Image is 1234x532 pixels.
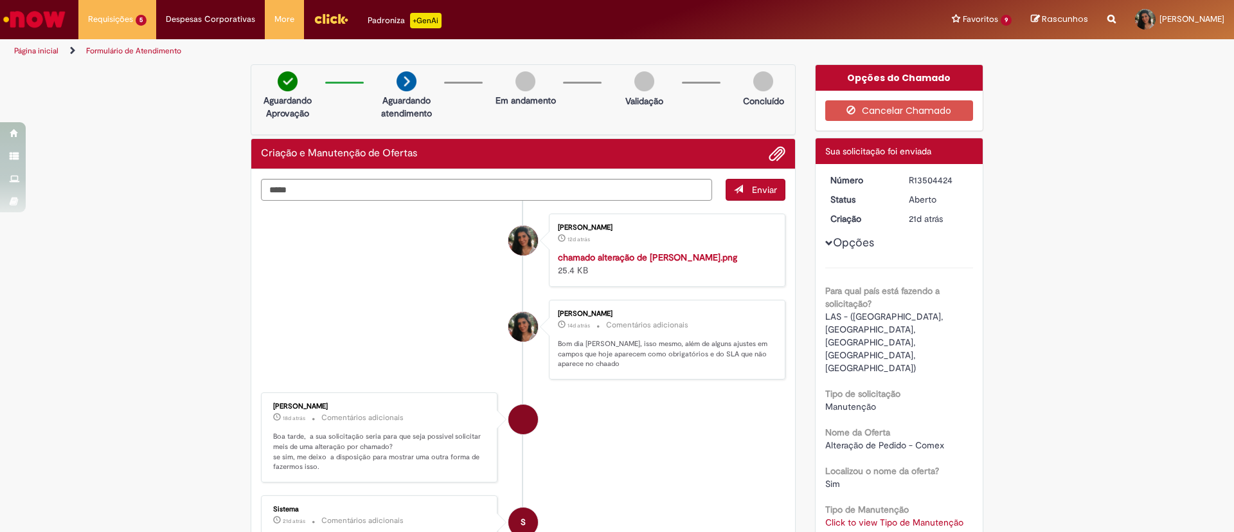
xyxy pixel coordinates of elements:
[283,517,305,525] span: 21d atrás
[816,65,983,91] div: Opções do Chamado
[568,322,590,329] time: 16/09/2025 08:21:13
[825,517,963,528] a: Click to view Tipo de Manutenção
[321,412,404,423] small: Comentários adicionais
[568,235,590,243] time: 18/09/2025 10:35:07
[1001,15,1012,26] span: 9
[496,94,556,107] p: Em andamento
[508,312,538,342] div: Rafaela Silva Dias
[825,401,876,412] span: Manutenção
[909,174,969,187] div: R13504424
[558,310,772,318] div: [PERSON_NAME]
[397,71,416,91] img: arrow-next.png
[256,94,319,120] p: Aguardando Aprovação
[375,94,438,120] p: Aguardando atendimento
[86,46,181,56] a: Formulário de Atendimento
[14,46,58,56] a: Página inicial
[752,184,777,196] span: Enviar
[558,251,772,277] div: 25.4 KB
[825,311,945,374] span: LAS - ([GEOGRAPHIC_DATA], [GEOGRAPHIC_DATA], [GEOGRAPHIC_DATA], [GEOGRAPHIC_DATA], [GEOGRAPHIC_DA...
[753,71,773,91] img: img-circle-grey.png
[821,193,900,206] dt: Status
[508,226,538,255] div: Rafaela Silva Dias
[166,13,255,26] span: Despesas Corporativas
[274,13,294,26] span: More
[743,95,784,107] p: Concluído
[1042,13,1088,25] span: Rascunhos
[261,148,417,160] h2: Criação e Manutenção de Ofertas Histórico de tíquete
[1,6,67,32] img: ServiceNow
[273,432,487,472] p: Boa tarde, a sua solicitação seria para que seja possivel solicitar meis de uma alteração por cha...
[769,145,785,162] button: Adicionar anexos
[821,212,900,225] dt: Criação
[625,95,663,107] p: Validação
[273,506,487,513] div: Sistema
[283,414,305,422] span: 18d atrás
[634,71,654,91] img: img-circle-grey.png
[909,213,943,225] time: 09/09/2025 09:14:46
[726,179,785,201] button: Enviar
[825,388,900,399] b: Tipo de solicitação
[909,193,969,206] div: Aberto
[825,439,944,451] span: Alteração de Pedido - Comex
[410,13,442,28] p: +GenAi
[825,478,840,490] span: Sim
[606,320,688,331] small: Comentários adicionais
[825,145,931,157] span: Sua solicitação foi enviada
[825,100,974,121] button: Cancelar Chamado
[278,71,298,91] img: check-circle-green.png
[558,339,772,369] p: Bom dia [PERSON_NAME], isso mesmo, além de alguns ajustes em campos que hoje aparecem como obriga...
[825,427,890,438] b: Nome da Oferta
[825,504,909,515] b: Tipo de Manutenção
[1159,14,1224,24] span: [PERSON_NAME]
[909,212,969,225] div: 09/09/2025 09:14:46
[821,174,900,187] dt: Número
[825,285,940,309] b: Para qual país está fazendo a solicitação?
[321,515,404,526] small: Comentários adicionais
[825,465,939,477] b: Localizou o nome da oferta?
[558,224,772,232] div: [PERSON_NAME]
[368,13,442,28] div: Padroniza
[88,13,133,26] span: Requisições
[261,179,712,201] textarea: Digite sua mensagem aqui...
[1031,14,1088,26] a: Rascunhos
[568,235,590,243] span: 12d atrás
[515,71,535,91] img: img-circle-grey.png
[909,213,943,225] span: 21d atrás
[568,322,590,329] span: 14d atrás
[10,39,813,63] ul: Trilhas de página
[508,405,538,434] div: Matheus Borges
[558,252,737,263] a: chamado alteração de [PERSON_NAME].png
[963,13,998,26] span: Favoritos
[136,15,147,26] span: 5
[314,9,348,28] img: click_logo_yellow_360x200.png
[273,403,487,410] div: [PERSON_NAME]
[283,517,305,525] time: 09/09/2025 09:20:42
